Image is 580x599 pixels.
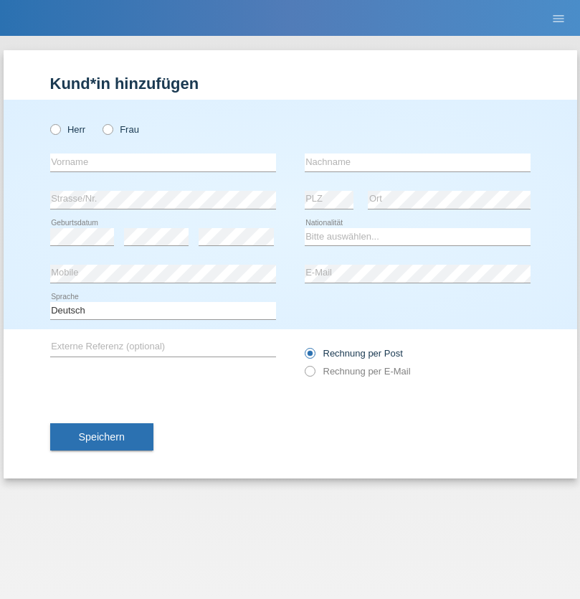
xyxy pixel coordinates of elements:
h1: Kund*in hinzufügen [50,75,531,93]
input: Rechnung per E-Mail [305,366,314,384]
label: Herr [50,124,86,135]
input: Herr [50,124,60,133]
input: Frau [103,124,112,133]
button: Speichern [50,423,153,451]
input: Rechnung per Post [305,348,314,366]
span: Speichern [79,431,125,443]
i: menu [551,11,566,26]
a: menu [544,14,573,22]
label: Rechnung per Post [305,348,403,359]
label: Frau [103,124,139,135]
label: Rechnung per E-Mail [305,366,411,377]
